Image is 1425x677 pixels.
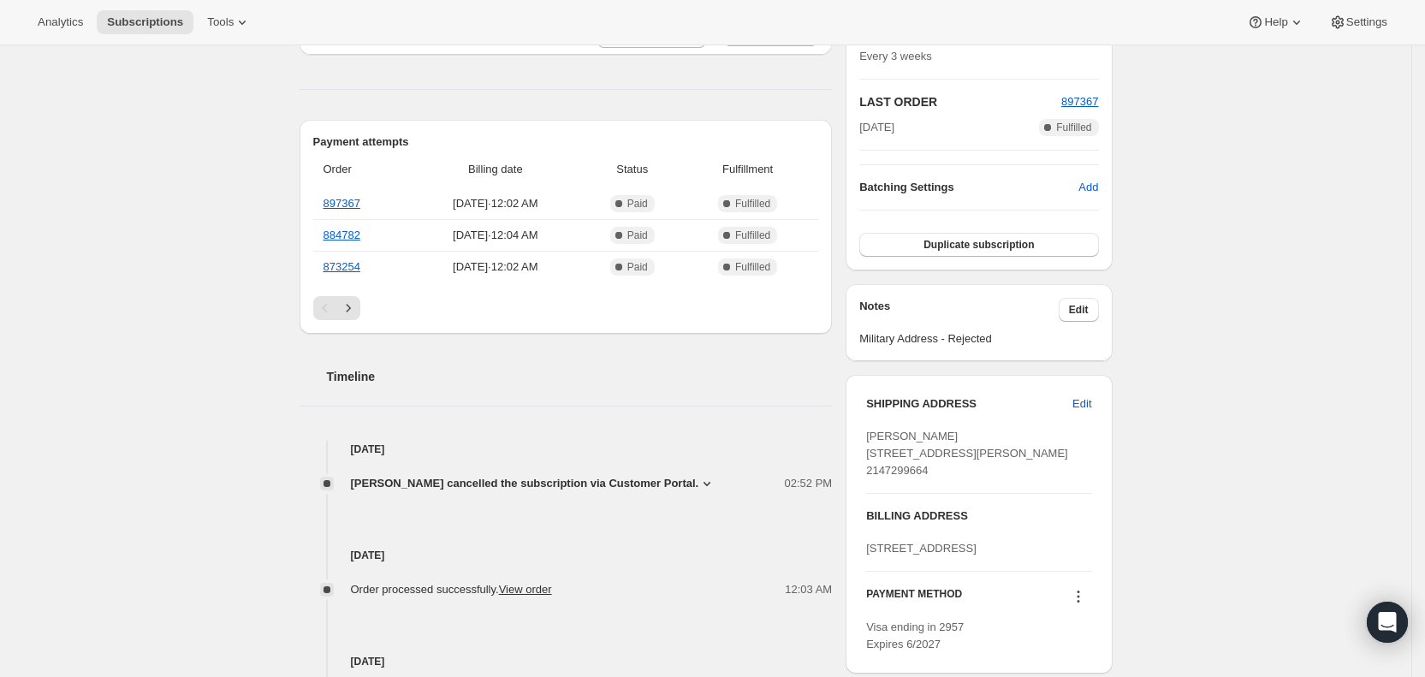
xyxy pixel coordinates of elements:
span: Tools [207,15,234,29]
span: Edit [1072,395,1091,413]
span: 12:03 AM [785,581,832,598]
h4: [DATE] [300,547,833,564]
span: Order processed successfully. [351,583,552,596]
button: Help [1237,10,1315,34]
h3: PAYMENT METHOD [866,587,962,610]
span: Fulfilled [735,260,770,274]
span: [DATE] · 12:02 AM [413,195,577,212]
h6: Batching Settings [859,179,1078,196]
button: 897367 [1061,93,1098,110]
span: [PERSON_NAME] [STREET_ADDRESS][PERSON_NAME] 2147299664 [866,430,1068,477]
span: Add [1078,179,1098,196]
button: Subscriptions [97,10,193,34]
button: Tools [197,10,261,34]
h2: Payment attempts [313,134,819,151]
span: Paid [627,197,648,211]
span: Fulfilled [735,197,770,211]
span: [DATE] · 12:04 AM [413,227,577,244]
span: Duplicate subscription [923,238,1034,252]
span: Paid [627,229,648,242]
span: Every 3 weeks [859,50,932,62]
span: Settings [1346,15,1387,29]
h4: [DATE] [300,441,833,458]
h3: Notes [859,298,1059,322]
span: Status [587,161,677,178]
button: [PERSON_NAME] cancelled the subscription via Customer Portal. [351,475,716,492]
span: Fulfilled [1056,121,1091,134]
span: Subscriptions [107,15,183,29]
nav: Pagination [313,296,819,320]
h3: SHIPPING ADDRESS [866,395,1072,413]
span: Paid [627,260,648,274]
a: 884782 [324,229,360,241]
div: Open Intercom Messenger [1367,602,1408,643]
span: [DATE] · 12:02 AM [413,258,577,276]
span: Billing date [413,161,577,178]
a: 897367 [1061,95,1098,108]
span: Fulfillment [687,161,808,178]
button: Settings [1319,10,1398,34]
span: Fulfilled [735,229,770,242]
button: Edit [1059,298,1099,322]
button: Edit [1062,390,1101,418]
button: Duplicate subscription [859,233,1098,257]
button: Next [336,296,360,320]
button: Add [1068,174,1108,201]
button: Analytics [27,10,93,34]
h2: LAST ORDER [859,93,1061,110]
a: 897367 [324,197,360,210]
th: Order [313,151,409,188]
span: Edit [1069,303,1089,317]
span: Military Address - Rejected [859,330,1098,347]
a: View order [499,583,552,596]
h3: BILLING ADDRESS [866,508,1091,525]
span: 02:52 PM [785,475,833,492]
span: Analytics [38,15,83,29]
h2: Timeline [327,368,833,385]
span: Visa ending in 2957 Expires 6/2027 [866,621,964,650]
span: [PERSON_NAME] cancelled the subscription via Customer Portal. [351,475,699,492]
h4: [DATE] [300,653,833,670]
span: Help [1264,15,1287,29]
a: 873254 [324,260,360,273]
span: [DATE] [859,119,894,136]
span: [STREET_ADDRESS] [866,542,977,555]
